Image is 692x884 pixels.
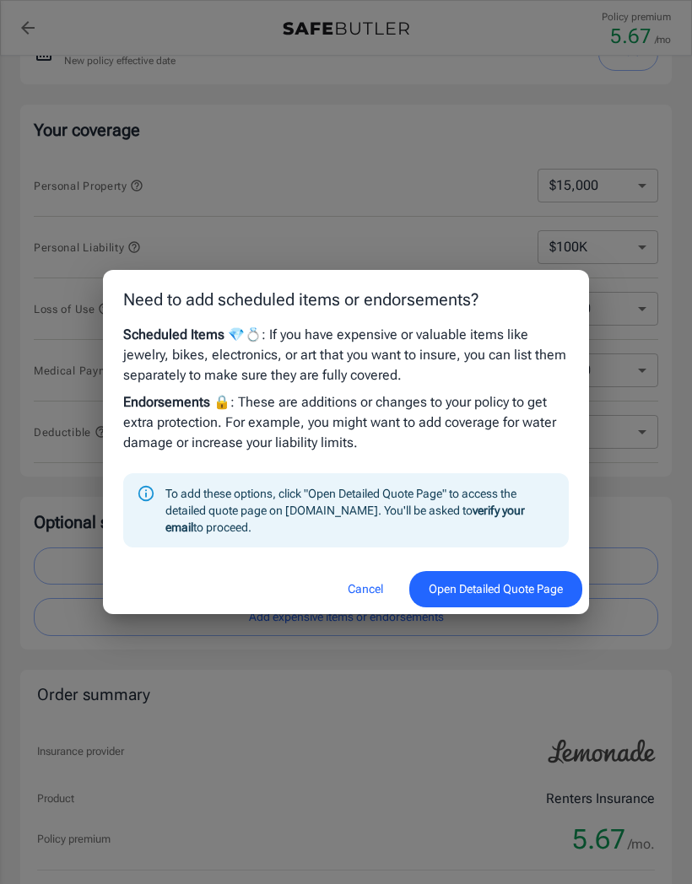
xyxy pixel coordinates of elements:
button: Cancel [328,571,403,607]
p: Need to add scheduled items or endorsements? [123,287,569,312]
strong: Endorsements 🔒 [123,394,230,410]
p: : These are additions or changes to your policy to get extra protection. For example, you might w... [123,392,569,453]
p: : If you have expensive or valuable items like jewelry, bikes, electronics, or art that you want ... [123,325,569,385]
button: Open Detailed Quote Page [409,571,582,607]
div: To add these options, click "Open Detailed Quote Page" to access the detailed quote page on [DOMA... [165,478,555,542]
strong: Scheduled Items 💎💍 [123,326,262,342]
